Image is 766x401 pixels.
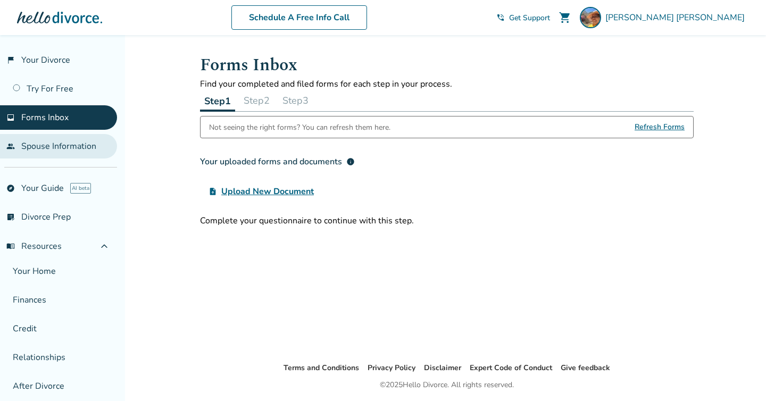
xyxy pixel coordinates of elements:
a: phone_in_talkGet Support [496,13,550,23]
p: Find your completed and filed forms for each step in your process. [200,78,694,90]
span: Forms Inbox [21,112,69,123]
a: Privacy Policy [368,363,415,373]
button: Step3 [278,90,313,111]
span: Upload New Document [221,185,314,198]
div: © 2025 Hello Divorce. All rights reserved. [380,379,514,391]
a: Expert Code of Conduct [470,363,552,373]
a: Terms and Conditions [284,363,359,373]
button: Step2 [239,90,274,111]
span: list_alt_check [6,213,15,221]
li: Give feedback [561,362,610,374]
span: upload_file [209,187,217,196]
button: Step1 [200,90,235,112]
span: explore [6,184,15,193]
h1: Forms Inbox [200,52,694,78]
span: AI beta [70,183,91,194]
span: flag_2 [6,56,15,64]
span: inbox [6,113,15,122]
span: phone_in_talk [496,13,505,22]
span: Resources [6,240,62,252]
span: people [6,142,15,151]
a: Schedule A Free Info Call [231,5,367,30]
span: Get Support [509,13,550,23]
span: shopping_cart [559,11,571,24]
iframe: Chat Widget [713,350,766,401]
span: menu_book [6,242,15,250]
span: expand_less [98,240,111,253]
div: Complete your questionnaire to continue with this step. [200,215,694,227]
div: Your uploaded forms and documents [200,155,355,168]
span: info [346,157,355,166]
div: Not seeing the right forms? You can refresh them here. [209,116,390,138]
li: Disclaimer [424,362,461,374]
span: Refresh Forms [635,116,685,138]
span: [PERSON_NAME] [PERSON_NAME] [605,12,749,23]
img: Tyese Wortham [580,7,601,28]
